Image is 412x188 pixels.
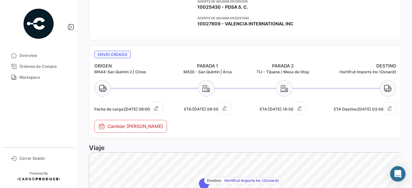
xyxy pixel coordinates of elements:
h3: Viaje [89,143,402,152]
span: Órdenes de Compra [19,64,70,69]
app-card-info-title: Agente de Aduana en Destino [197,15,294,21]
span: [DATE] 08:00 [124,107,150,112]
a: Overview [5,50,72,61]
h4: DESTINO [321,63,397,69]
h5: MX44-San Quintín 2 | Cirios [94,69,170,75]
h5: Fecha de carga: [94,102,170,115]
span: Envío creado [94,51,131,58]
button: Cambiar [PERSON_NAME] [94,120,167,133]
span: 10025430 - PDSA S. C. [197,4,248,10]
h5: MX20 - San Quintín | Arca [170,69,246,75]
span: Overview [19,53,70,58]
span: [DATE] 09:30 [192,107,218,112]
h5: ETA Destino: [321,102,397,115]
h4: PARADA 2 [245,63,321,69]
span: 10027609 - VALENCIA INTERNATIONAL INC [197,21,294,27]
span: [DATE] 03:30 [358,107,383,112]
a: Workspace [5,72,72,83]
a: Órdenes de Compra [5,61,72,72]
h5: TIJ - Tijuana / Mesa de Otay [245,69,321,75]
div: Abrir Intercom Messenger [390,166,406,182]
h5: ETA: [245,102,321,115]
h4: ORIGEN [94,63,170,69]
h4: PARADA 1 [170,63,246,69]
span: Destino: [207,178,222,184]
h5: Hortifrut Imports Inc (Oxnard) [321,69,397,75]
img: powered-by.png [23,8,55,40]
h5: ETA: [170,102,246,115]
span: Hortifrut Imports Inc (Oxnard) [224,178,279,184]
span: Cerrar Sesión [19,156,70,161]
span: [DATE] 18:30 [268,107,293,112]
span: Workspace [19,75,70,80]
